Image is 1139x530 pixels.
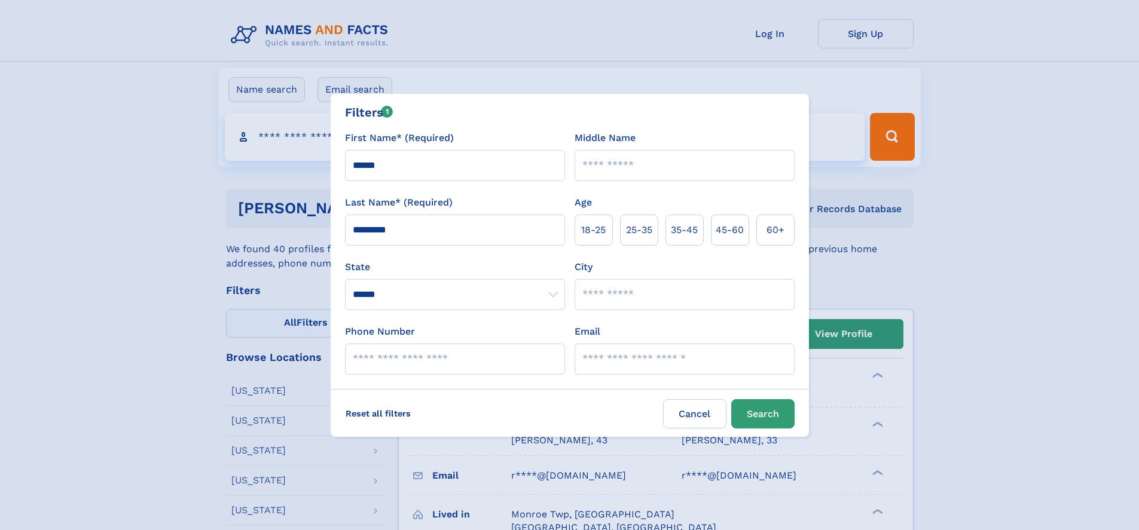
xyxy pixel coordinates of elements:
span: 25‑35 [626,223,652,237]
label: Phone Number [345,324,415,339]
button: Search [731,399,795,428]
label: Middle Name [575,131,636,145]
label: City [575,260,593,274]
label: State [345,260,565,274]
span: 18‑25 [581,223,606,237]
span: 45‑60 [716,223,744,237]
label: Age [575,195,592,210]
label: Cancel [663,399,726,428]
div: Filters [345,103,393,121]
label: Reset all filters [338,399,419,428]
span: 60+ [767,223,784,237]
span: 35‑45 [671,223,698,237]
label: First Name* (Required) [345,131,454,145]
label: Last Name* (Required) [345,195,453,210]
label: Email [575,324,600,339]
